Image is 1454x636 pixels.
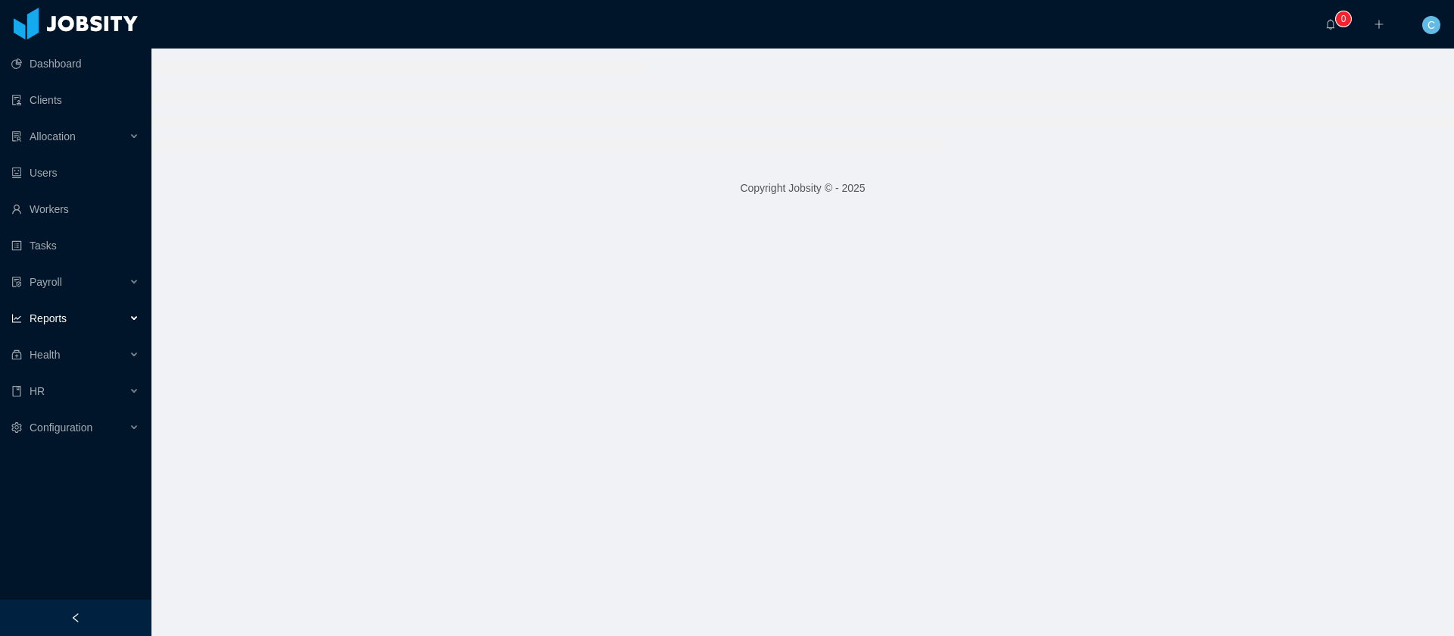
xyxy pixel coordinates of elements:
[11,85,139,115] a: icon: auditClients
[11,422,22,433] i: icon: setting
[1325,19,1336,30] i: icon: bell
[30,312,67,324] span: Reports
[11,277,22,287] i: icon: file-protect
[11,131,22,142] i: icon: solution
[30,276,62,288] span: Payroll
[30,385,45,397] span: HR
[1336,11,1351,27] sup: 0
[11,49,139,79] a: icon: pie-chartDashboard
[151,162,1454,215] footer: Copyright Jobsity © - 2025
[11,349,22,360] i: icon: medicine-box
[30,421,92,434] span: Configuration
[30,349,60,361] span: Health
[30,130,76,143] span: Allocation
[11,194,139,224] a: icon: userWorkers
[11,230,139,261] a: icon: profileTasks
[11,313,22,324] i: icon: line-chart
[1374,19,1384,30] i: icon: plus
[11,158,139,188] a: icon: robotUsers
[11,386,22,396] i: icon: book
[1427,16,1435,34] span: C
